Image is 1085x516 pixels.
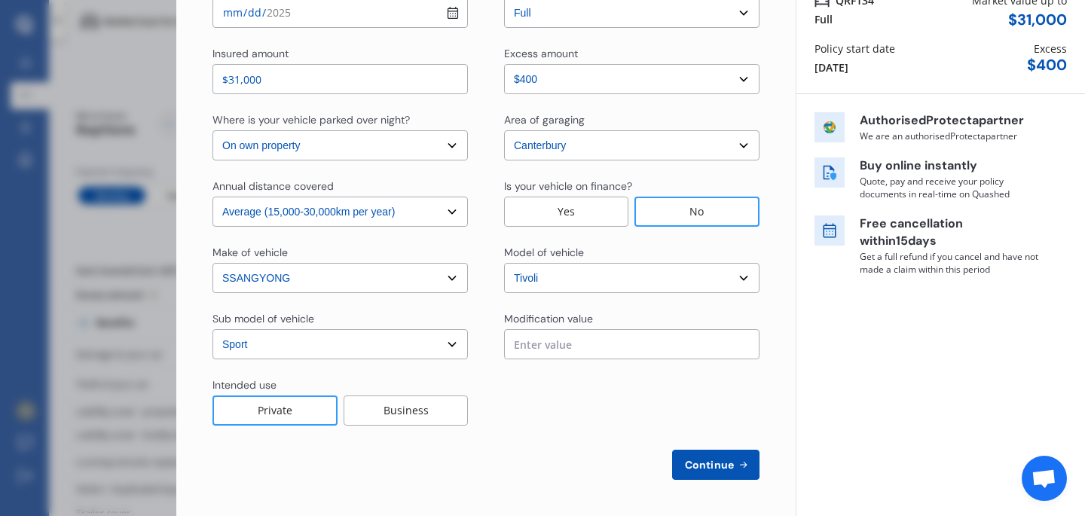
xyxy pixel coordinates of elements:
[212,377,277,392] div: Intended use
[212,311,314,326] div: Sub model of vehicle
[815,157,845,188] img: buy online icon
[815,112,845,142] img: insurer icon
[504,197,628,227] div: Yes
[815,11,833,27] div: Full
[682,459,737,471] span: Continue
[504,245,584,260] div: Model of vehicle
[860,215,1041,250] p: Free cancellation within 15 days
[634,197,759,227] div: No
[815,215,845,246] img: free cancel icon
[212,46,289,61] div: Insured amount
[504,329,759,359] input: Enter value
[860,130,1041,142] p: We are an authorised Protecta partner
[504,311,593,326] div: Modification value
[860,157,1041,175] p: Buy online instantly
[860,175,1041,200] p: Quote, pay and receive your policy documents in real-time on Quashed
[815,60,848,75] div: [DATE]
[504,179,632,194] div: Is your vehicle on finance?
[212,112,410,127] div: Where is your vehicle parked over night?
[504,46,578,61] div: Excess amount
[1027,56,1067,74] div: $ 400
[1008,11,1067,29] div: $ 31,000
[212,245,288,260] div: Make of vehicle
[1022,456,1067,501] a: Open chat
[860,250,1041,276] p: Get a full refund if you cancel and have not made a claim within this period
[212,64,468,94] input: Enter insured amount
[344,395,468,426] div: Business
[1034,41,1067,56] div: Excess
[504,112,585,127] div: Area of garaging
[815,41,895,56] div: Policy start date
[212,179,334,194] div: Annual distance covered
[212,395,338,426] div: Private
[672,450,759,480] button: Continue
[860,112,1041,130] p: Authorised Protecta partner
